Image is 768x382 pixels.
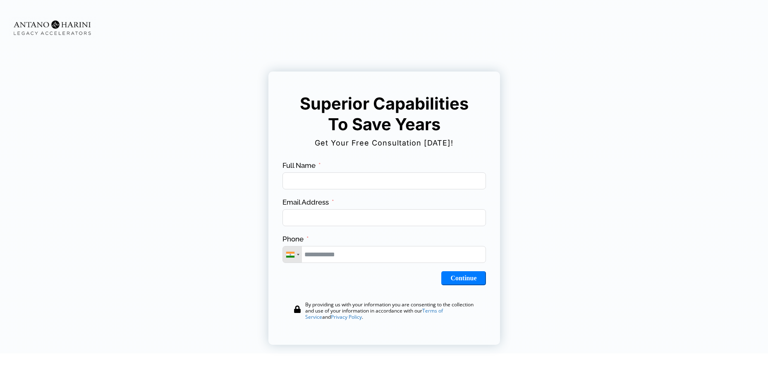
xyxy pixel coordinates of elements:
input: Phone [282,246,486,263]
div: Telephone country code [283,246,302,263]
div: By providing us with your information you are consenting to the collection and use of your inform... [305,301,479,320]
label: Email Address [282,198,334,207]
img: AH-Logo-Black-Trans [9,17,96,38]
button: Continue [441,271,486,285]
h5: Superior Capabilities To Save Years [298,93,471,135]
input: Email Address [282,209,486,226]
a: Terms of Service [305,307,443,320]
label: Full Name [282,161,321,170]
a: Privacy Policy [331,313,362,320]
label: Phone [282,234,309,244]
h2: Get Your Free Consultation [DATE]! [281,136,487,150]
